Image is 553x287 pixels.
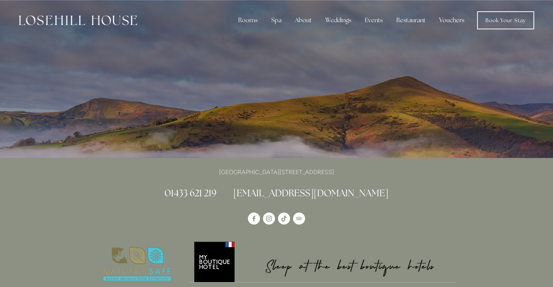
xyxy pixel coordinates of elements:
a: Instagram [263,213,275,225]
a: TripAdvisor [293,213,305,225]
a: Book Your Stay [477,11,534,29]
a: [EMAIL_ADDRESS][DOMAIN_NAME] [233,187,388,199]
div: About [289,13,318,28]
div: Restaurant [390,13,432,28]
div: Weddings [319,13,357,28]
a: Vouchers [433,13,470,28]
div: Events [359,13,389,28]
a: TikTok [278,213,290,225]
img: My Boutique Hotel - Logo [190,240,456,282]
p: [GEOGRAPHIC_DATA][STREET_ADDRESS] [97,167,456,177]
div: Rooms [232,13,264,28]
img: Losehill House [19,15,137,25]
a: 01433 621 219 [165,187,216,199]
a: Losehill House Hotel & Spa [248,213,260,225]
div: Spa [265,13,287,28]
